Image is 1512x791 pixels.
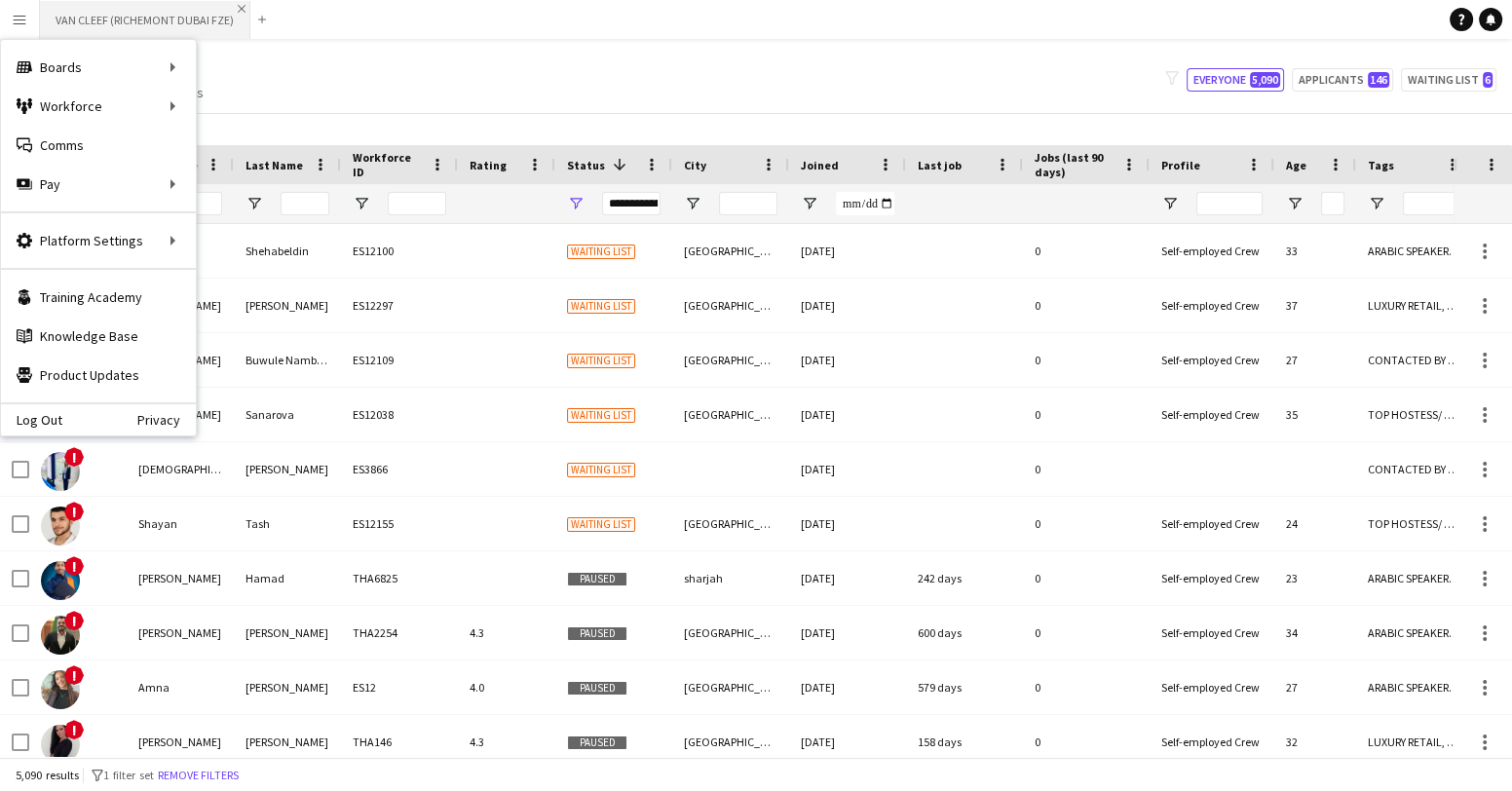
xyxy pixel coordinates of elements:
[64,447,84,467] span: !
[1401,68,1496,92] button: Waiting list6
[1150,551,1274,605] div: Self-employed Crew
[684,195,701,212] button: Open Filter Menu
[127,660,234,714] div: Amna
[1403,192,1461,215] input: Tags Filter Input
[1023,551,1150,605] div: 0
[41,616,80,655] img: ahmed abdrabou
[1150,497,1274,550] div: Self-employed Crew
[1,412,62,428] a: Log Out
[127,606,234,659] div: [PERSON_NAME]
[1483,72,1493,88] span: 6
[1150,333,1274,387] div: Self-employed Crew
[341,442,458,496] div: ES3866
[41,670,80,709] img: Amna Ali
[567,245,635,259] span: Waiting list
[672,279,789,332] div: [GEOGRAPHIC_DATA]
[1023,224,1150,278] div: 0
[246,195,263,212] button: Open Filter Menu
[789,497,906,550] div: [DATE]
[1161,195,1179,212] button: Open Filter Menu
[1150,279,1274,332] div: Self-employed Crew
[567,158,605,172] span: Status
[1356,224,1473,278] div: ARABIC SPEAKER, CABIN CREW, THA HOSPITALITY, TOP PROMOTER
[1,221,196,260] div: Platform Settings
[1250,72,1280,88] span: 5,090
[567,517,635,532] span: Waiting list
[341,333,458,387] div: ES12109
[341,224,458,278] div: ES12100
[719,192,777,215] input: City Filter Input
[906,606,1023,659] div: 600 days
[1286,195,1304,212] button: Open Filter Menu
[341,715,458,769] div: THA146
[567,354,635,368] span: Waiting list
[341,279,458,332] div: ES12297
[1274,279,1356,332] div: 37
[801,195,818,212] button: Open Filter Menu
[1035,150,1115,179] span: Jobs (last 90 days)
[1356,333,1473,387] div: CONTACTED BY [PERSON_NAME], TOP HOSTESS/ HOST, TOP PROMOTER
[672,224,789,278] div: [GEOGRAPHIC_DATA]
[789,388,906,441] div: [DATE]
[1274,333,1356,387] div: 27
[1356,606,1473,659] div: ARABIC SPEAKER, THA HOSPITALITY, TOP BARTENDER, TOP PROMOTER, TOP WAITER
[1292,68,1393,92] button: Applicants146
[1,165,196,204] div: Pay
[1187,68,1284,92] button: Everyone5,090
[567,735,627,750] span: Paused
[1023,442,1150,496] div: 0
[1150,606,1274,659] div: Self-employed Crew
[127,442,234,496] div: [DEMOGRAPHIC_DATA]
[1368,72,1389,88] span: 146
[341,551,458,605] div: THA6825
[906,715,1023,769] div: 158 days
[103,768,154,782] span: 1 filter set
[41,507,80,546] img: Shayan Tash
[684,158,706,172] span: City
[458,715,555,769] div: 4.3
[246,158,303,172] span: Last Name
[801,158,839,172] span: Joined
[1274,606,1356,659] div: 34
[341,497,458,550] div: ES12155
[1023,333,1150,387] div: 0
[234,333,341,387] div: Buwule Nambale
[388,192,446,215] input: Workforce ID Filter Input
[234,279,341,332] div: [PERSON_NAME]
[1023,715,1150,769] div: 0
[234,715,341,769] div: [PERSON_NAME]
[1274,551,1356,605] div: 23
[672,333,789,387] div: [GEOGRAPHIC_DATA]
[64,502,84,521] span: !
[234,388,341,441] div: Sanarova
[1356,442,1473,496] div: CONTACTED BY [PERSON_NAME]
[1321,192,1344,215] input: Age Filter Input
[1150,715,1274,769] div: Self-employed Crew
[458,660,555,714] div: 4.0
[1023,606,1150,659] div: 0
[64,720,84,739] span: !
[672,388,789,441] div: [GEOGRAPHIC_DATA]
[567,572,627,586] span: Paused
[567,463,635,477] span: Waiting list
[1023,660,1150,714] div: 0
[1,317,196,356] a: Knowledge Base
[1,87,196,126] div: Workforce
[1274,660,1356,714] div: 27
[789,442,906,496] div: [DATE]
[672,606,789,659] div: [GEOGRAPHIC_DATA]
[1161,158,1200,172] span: Profile
[173,192,222,215] input: First Name Filter Input
[470,158,507,172] span: Rating
[458,606,555,659] div: 4.3
[1274,388,1356,441] div: 35
[789,224,906,278] div: [DATE]
[127,715,234,769] div: [PERSON_NAME]
[672,551,789,605] div: sharjah
[41,725,80,764] img: Anastasiya Kolesnikova
[234,442,341,496] div: [PERSON_NAME]
[127,497,234,550] div: Shayan
[281,192,329,215] input: Last Name Filter Input
[64,556,84,576] span: !
[1356,551,1473,605] div: ARABIC SPEAKER, TOP PROMOTER, TOP [PERSON_NAME]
